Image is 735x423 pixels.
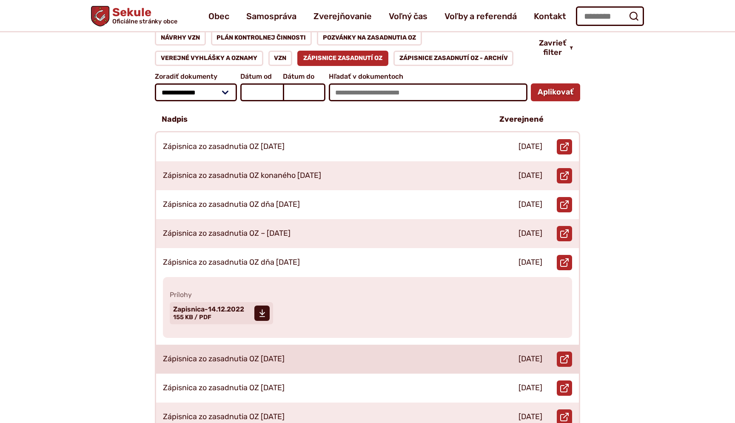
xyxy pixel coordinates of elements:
p: Zápisnica zo zasadnutia OZ dňa [DATE] [163,200,300,209]
p: Zápisnica zo zasadnutia OZ konaného [DATE] [163,171,321,180]
span: Sekule [109,7,177,25]
p: [DATE] [518,171,542,180]
p: Zápisnica zo zasadnutia OZ [DATE] [163,354,285,364]
span: Dátum od [240,73,283,80]
p: [DATE] [518,383,542,393]
p: Nadpis [162,115,188,124]
button: Zavrieť filter [532,39,580,57]
button: Aplikovať [531,83,580,101]
p: [DATE] [518,354,542,364]
a: Samospráva [246,4,296,28]
p: Zápisnica zo zasadnutia OZ [DATE] [163,412,285,422]
a: Zápisnice zasadnutí OZ [297,51,388,66]
input: Dátum od [240,83,283,101]
p: [DATE] [518,258,542,267]
span: Prílohy [170,291,565,299]
a: Návrhy VZN [155,30,206,46]
a: Plán kontrolnej činnosti [211,30,312,46]
a: Verejné vyhlášky a oznamy [155,51,263,66]
p: [DATE] [518,200,542,209]
p: Zápisnica zo zasadnutia OZ dňa [DATE] [163,258,300,267]
span: Zavrieť filter [539,39,566,57]
p: [DATE] [518,412,542,422]
span: Dátum do [283,73,325,80]
img: Prejsť na domovskú stránku [91,6,109,26]
a: Obec [208,4,229,28]
a: Pozvánky na zasadnutia OZ [317,30,422,46]
a: Voľby a referendá [444,4,517,28]
p: Zápisnica zo zasadnutia OZ [DATE] [163,142,285,151]
a: Logo Sekule, prejsť na domovskú stránku. [91,6,177,26]
input: Hľadať v dokumentoch [329,83,527,101]
span: Hľadať v dokumentoch [329,73,527,80]
a: Zapisnica-14.12.2022 155 KB / PDF [170,302,273,324]
a: Kontakt [534,4,566,28]
a: VZN [268,51,293,66]
p: Zápisnica zo zasadnutia OZ – [DATE] [163,229,291,238]
span: Oficiálne stránky obce [112,18,178,24]
span: Zoradiť dokumenty [155,73,237,80]
span: 155 KB / PDF [173,314,211,321]
a: Zverejňovanie [313,4,372,28]
p: Zápisnica zo zasadnutia OZ [DATE] [163,383,285,393]
span: Zapisnica-14.12.2022 [173,306,244,313]
a: Voľný čas [389,4,427,28]
p: Zverejnené [499,115,544,124]
a: Zápisnice zasadnutí OZ - ARCHÍV [393,51,514,66]
p: [DATE] [518,229,542,238]
input: Dátum do [283,83,325,101]
p: [DATE] [518,142,542,151]
select: Zoradiť dokumenty [155,83,237,101]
